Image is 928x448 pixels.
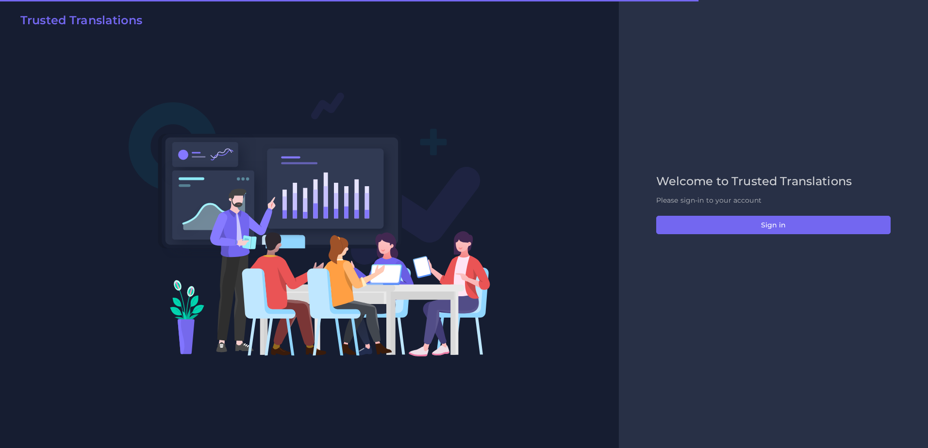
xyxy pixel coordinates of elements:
h2: Trusted Translations [20,14,142,28]
h2: Welcome to Trusted Translations [656,175,891,189]
p: Please sign-in to your account [656,195,891,206]
button: Sign in [656,216,891,234]
a: Trusted Translations [14,14,142,31]
img: Login V2 [128,92,491,357]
